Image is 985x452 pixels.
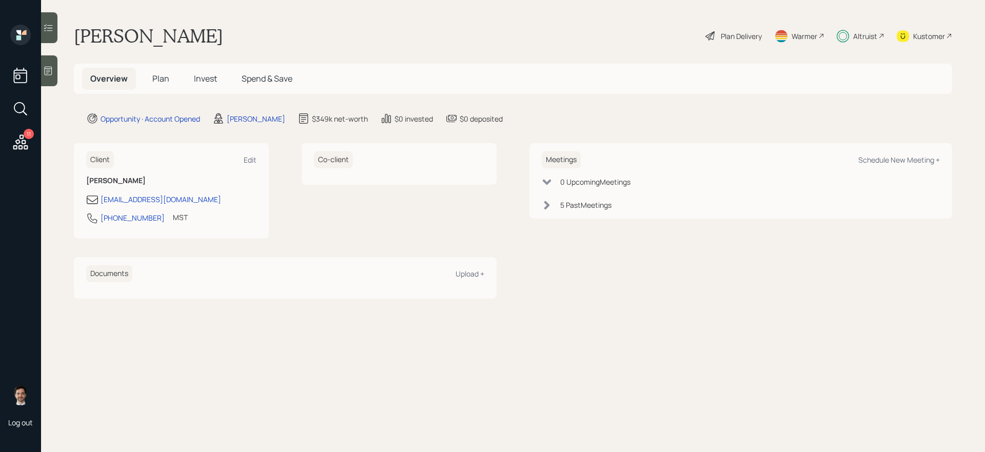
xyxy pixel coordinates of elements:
[227,113,285,124] div: [PERSON_NAME]
[395,113,433,124] div: $0 invested
[101,212,165,223] div: [PHONE_NUMBER]
[560,176,631,187] div: 0 Upcoming Meeting s
[913,31,945,42] div: Kustomer
[173,212,188,223] div: MST
[721,31,762,42] div: Plan Delivery
[86,265,132,282] h6: Documents
[194,73,217,84] span: Invest
[792,31,817,42] div: Warmer
[314,151,353,168] h6: Co-client
[90,73,128,84] span: Overview
[312,113,368,124] div: $349k net-worth
[24,129,34,139] div: 11
[74,25,223,47] h1: [PERSON_NAME]
[10,385,31,405] img: jonah-coleman-headshot.png
[8,418,33,427] div: Log out
[86,151,114,168] h6: Client
[244,155,257,165] div: Edit
[560,200,612,210] div: 5 Past Meeting s
[456,269,484,279] div: Upload +
[542,151,581,168] h6: Meetings
[152,73,169,84] span: Plan
[853,31,877,42] div: Altruist
[86,176,257,185] h6: [PERSON_NAME]
[101,113,200,124] div: Opportunity · Account Opened
[858,155,940,165] div: Schedule New Meeting +
[460,113,503,124] div: $0 deposited
[242,73,292,84] span: Spend & Save
[101,194,221,205] div: [EMAIL_ADDRESS][DOMAIN_NAME]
